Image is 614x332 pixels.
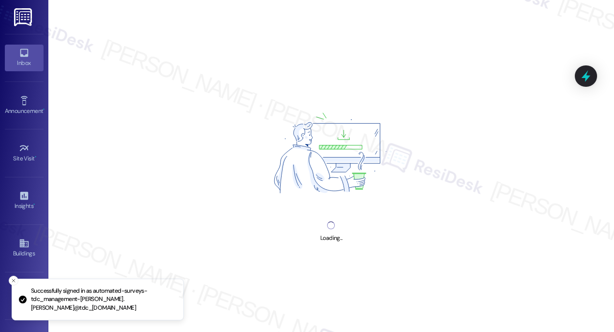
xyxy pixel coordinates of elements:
[5,283,44,309] a: Leads
[35,154,36,160] span: •
[5,188,44,214] a: Insights •
[43,106,45,113] span: •
[320,233,342,243] div: Loading...
[5,45,44,71] a: Inbox
[31,287,176,313] p: Successfully signed in as automated-surveys-tdc_management-[PERSON_NAME].[PERSON_NAME]@tdc_[DOMAI...
[9,276,18,285] button: Close toast
[33,201,35,208] span: •
[5,140,44,166] a: Site Visit •
[5,235,44,261] a: Buildings
[14,8,34,26] img: ResiDesk Logo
